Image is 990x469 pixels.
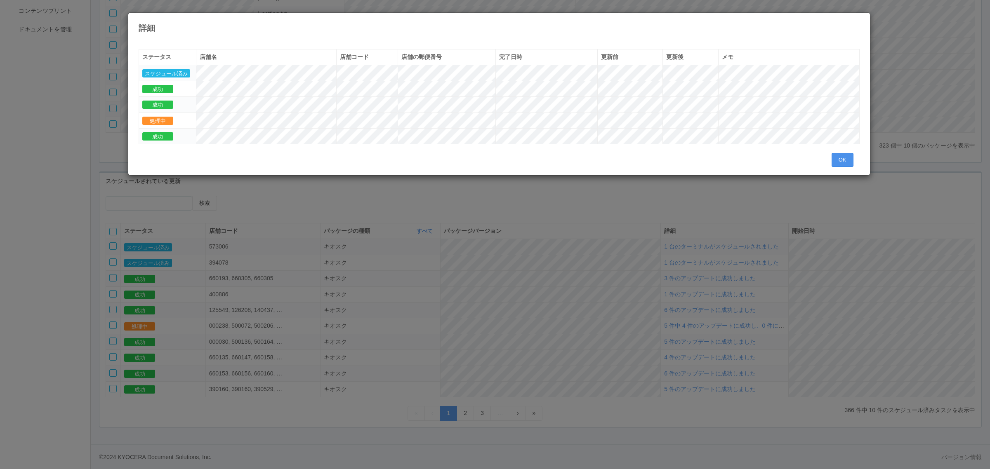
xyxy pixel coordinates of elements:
[142,53,193,61] div: ステータス
[142,100,193,109] div: 成功
[142,68,193,77] div: スケジュール済み
[139,23,860,33] h4: 詳細
[601,53,659,61] div: 更新前
[401,53,492,61] div: 店舗の郵便番号
[499,53,594,61] div: 完了日時
[200,53,333,61] div: 店舗名
[142,117,173,125] button: 処理中
[142,84,193,93] div: 成功
[340,53,394,61] div: 店舗コード
[142,132,173,141] button: 成功
[832,153,853,167] button: OK
[142,101,173,109] button: 成功
[142,85,173,93] button: 成功
[666,53,715,61] div: 更新後
[722,53,856,61] div: メモ
[142,132,193,141] div: 成功
[142,69,190,77] button: スケジュール済み
[142,116,193,125] div: 処理中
